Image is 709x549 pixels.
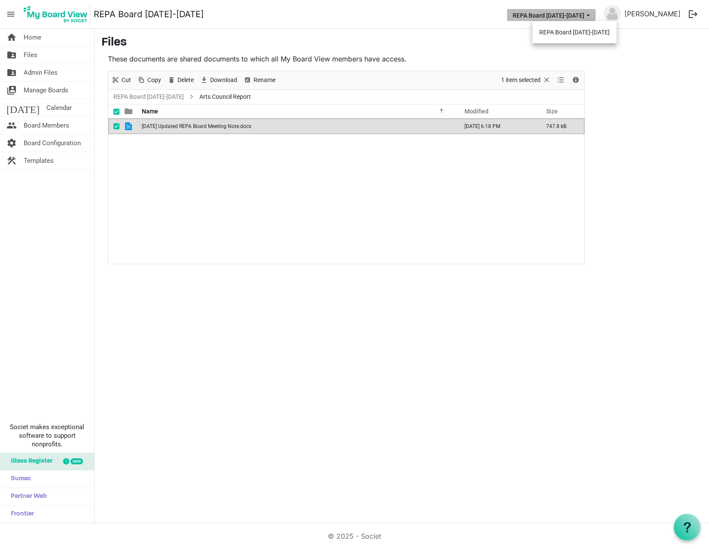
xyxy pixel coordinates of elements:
div: Cut [108,71,134,89]
div: Details [568,71,583,89]
div: View [554,71,568,89]
span: 1 item selected [500,75,541,85]
span: home [6,29,17,46]
span: Copy [147,75,162,85]
span: construction [6,152,17,169]
button: Cut [110,75,133,85]
img: My Board View Logo [21,3,90,25]
a: © 2025 - Societ [328,532,381,540]
td: 747.8 kB is template cell column header Size [537,119,584,134]
td: August 25, 2025 6:18 PM column header Modified [455,119,537,134]
li: REPA Board [DATE]-[DATE] [532,24,617,40]
span: Frontier [6,506,34,523]
span: Partner Web [6,488,47,505]
div: Copy [134,71,164,89]
span: Download [209,75,238,85]
span: Sumac [6,470,31,488]
span: Modified [465,108,489,115]
td: August 25 Updated REPA Board Meeting Note.docx is template cell column header Name [139,119,455,134]
td: is template cell column header type [119,119,139,134]
span: folder_shared [6,64,17,81]
button: Rename [242,75,277,85]
a: REPA Board [DATE]-[DATE] [112,91,186,102]
span: Rename [253,75,276,85]
a: [PERSON_NAME] [621,5,684,22]
a: My Board View Logo [21,3,94,25]
span: Board Members [24,117,69,134]
span: Manage Boards [24,82,68,99]
div: Delete [164,71,197,89]
span: menu [3,6,19,22]
div: new [70,458,83,464]
span: Arts Council Report [198,91,253,102]
span: switch_account [6,82,17,99]
span: Name [142,108,158,115]
span: Delete [177,75,195,85]
span: Calendar [46,99,72,116]
span: settings [6,134,17,152]
span: Admin Files [24,64,58,81]
button: Copy [136,75,163,85]
span: Societ makes exceptional software to support nonprofits. [4,423,90,448]
td: checkbox [108,119,119,134]
button: Details [570,75,582,85]
span: Files [24,46,37,64]
span: Cut [121,75,132,85]
span: [DATE] [6,99,40,116]
div: Download [197,71,240,89]
button: logout [684,5,702,23]
span: folder_shared [6,46,17,64]
button: Delete [166,75,196,85]
button: View dropdownbutton [556,75,566,85]
button: Download [199,75,239,85]
span: [DATE] Updated REPA Board Meeting Note.docx [142,123,251,129]
img: no-profile-picture.svg [604,5,621,22]
p: These documents are shared documents to which all My Board View members have access. [108,54,585,64]
span: Templates [24,152,54,169]
span: Board Configuration [24,134,81,152]
button: Selection [500,75,553,85]
span: people [6,117,17,134]
button: REPA Board 2025-2026 dropdownbutton [507,9,596,21]
h3: Files [101,36,702,50]
a: REPA Board [DATE]-[DATE] [94,6,204,23]
span: Home [24,29,41,46]
span: Glass Register [6,453,52,470]
div: Rename [240,71,278,89]
span: Size [546,108,558,115]
div: Clear selection [498,71,554,89]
